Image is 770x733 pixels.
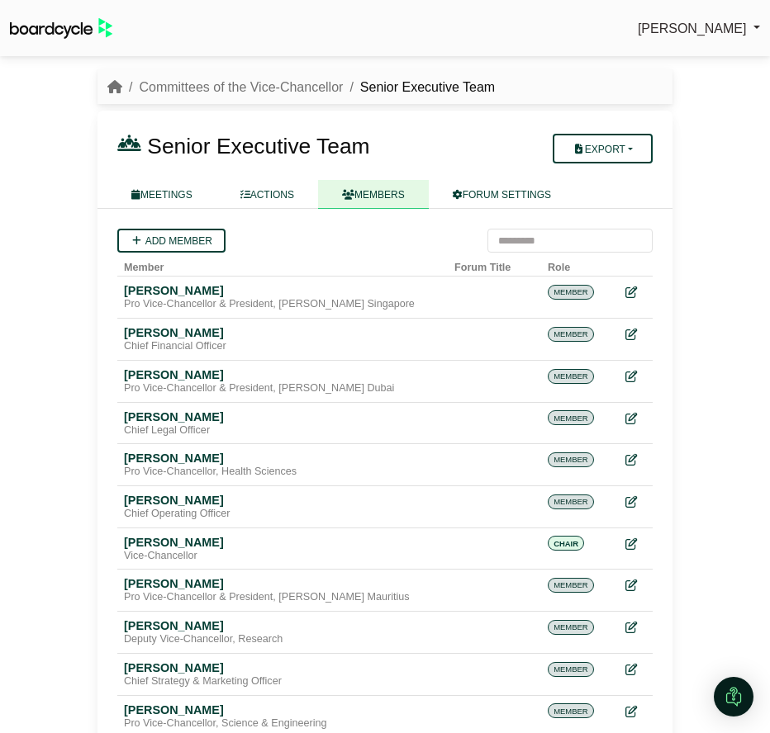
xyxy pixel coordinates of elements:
[124,382,441,395] div: Pro Vice-Chancellor & President, [PERSON_NAME] Dubai
[625,576,646,595] div: Edit
[548,494,594,509] span: MEMBER
[124,508,441,521] div: Chief Operating Officer
[625,283,646,302] div: Edit
[117,253,448,277] th: Member
[124,660,441,675] div: [PERSON_NAME]
[124,550,441,563] div: Vice-Chancellor
[548,327,594,342] span: MEMBER
[625,493,646,512] div: Edit
[638,21,747,35] span: [PERSON_NAME]
[124,618,441,633] div: [PERSON_NAME]
[638,18,760,40] a: [PERSON_NAME]
[139,80,343,94] a: Committees of the Vice-Chancellor
[548,285,594,300] span: MEMBER
[343,77,495,98] li: Senior Executive Team
[548,662,594,677] span: MEMBER
[124,591,441,604] div: Pro Vice-Chancellor & President, [PERSON_NAME] Mauritius
[124,451,441,466] div: [PERSON_NAME]
[124,367,441,382] div: [PERSON_NAME]
[318,180,429,209] a: MEMBERS
[124,535,441,550] div: [PERSON_NAME]
[625,535,646,554] div: Edit
[124,702,441,717] div: [PERSON_NAME]
[541,253,619,277] th: Role
[548,452,594,467] span: MEMBER
[124,633,441,646] div: Deputy Vice-Chancellor, Research
[548,620,594,635] span: MEMBER
[117,229,226,253] a: Add member
[625,325,646,344] div: Edit
[625,367,646,386] div: Edit
[124,576,441,591] div: [PERSON_NAME]
[548,410,594,425] span: MEMBER
[429,180,575,209] a: FORUM SETTINGS
[107,77,495,98] nav: breadcrumb
[553,134,653,163] button: Export
[124,717,441,731] div: Pro Vice-Chancellor, Science & Engineering
[548,703,594,718] span: MEMBER
[124,283,441,298] div: [PERSON_NAME]
[625,451,646,470] div: Edit
[124,493,441,508] div: [PERSON_NAME]
[124,409,441,424] div: [PERSON_NAME]
[124,340,441,353] div: Chief Financial Officer
[10,18,112,39] img: BoardcycleBlackGreen-aaafeed430059cb809a45853b8cf6d952af9d84e6e89e1f1685b34bfd5cb7d64.svg
[625,702,646,721] div: Edit
[548,578,594,593] span: MEMBER
[625,409,646,428] div: Edit
[124,675,441,688] div: Chief Strategy & Marketing Officer
[107,180,216,209] a: MEETINGS
[124,298,441,311] div: Pro Vice-Chancellor & President, [PERSON_NAME] Singapore
[216,180,318,209] a: ACTIONS
[625,660,646,679] div: Edit
[714,677,753,716] div: Open Intercom Messenger
[124,325,441,340] div: [PERSON_NAME]
[124,424,441,437] div: Chief Legal Officer
[448,253,541,277] th: Forum Title
[124,466,441,479] div: Pro Vice-Chancellor, Health Sciences
[625,618,646,637] div: Edit
[147,134,369,158] span: Senior Executive Team
[548,369,594,384] span: MEMBER
[548,536,584,551] span: CHAIR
